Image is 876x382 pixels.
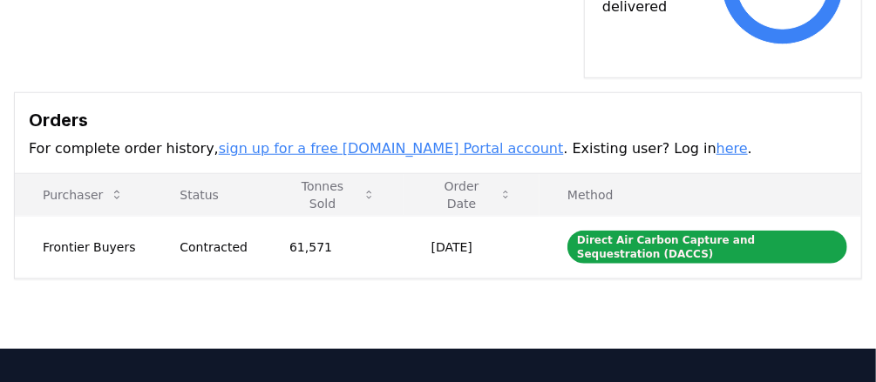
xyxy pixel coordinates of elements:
button: Order Date [418,178,526,212]
h3: Orders [29,107,847,133]
div: Contracted [180,238,248,256]
button: Purchaser [29,178,138,212]
button: Tonnes Sold [275,178,390,212]
td: [DATE] [404,216,540,278]
p: Status [166,186,248,204]
a: sign up for a free [DOMAIN_NAME] Portal account [219,140,564,157]
td: Frontier Buyers [15,216,152,278]
a: here [716,140,748,157]
td: 61,571 [261,216,404,278]
p: For complete order history, . Existing user? Log in . [29,138,847,159]
p: Method [553,186,847,204]
div: Direct Air Carbon Capture and Sequestration (DACCS) [567,231,847,264]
